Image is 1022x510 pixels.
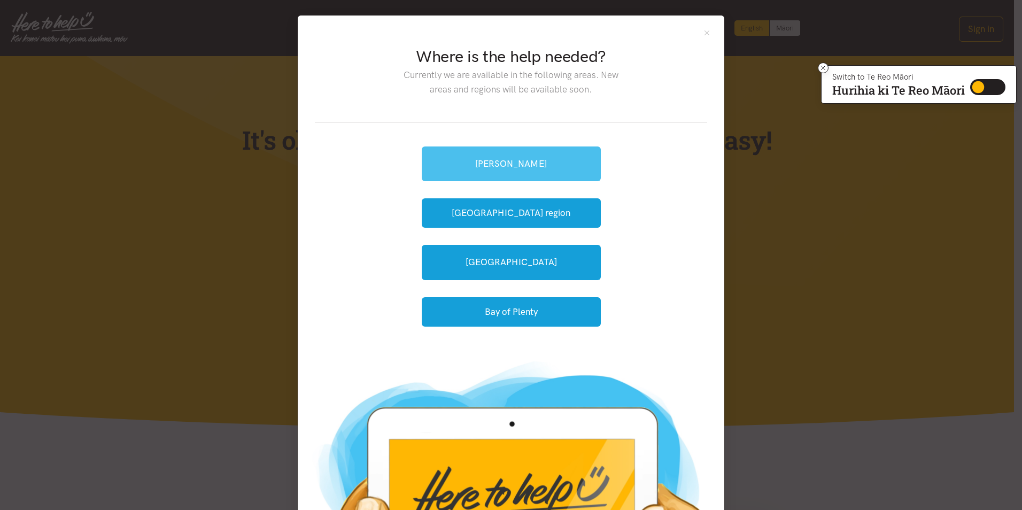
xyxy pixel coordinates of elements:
button: Bay of Plenty [422,297,601,327]
a: [GEOGRAPHIC_DATA] [422,245,601,280]
button: [GEOGRAPHIC_DATA] region [422,198,601,228]
h2: Where is the help needed? [395,45,626,68]
p: Switch to Te Reo Māori [832,74,965,80]
p: Hurihia ki Te Reo Māori [832,86,965,95]
p: Currently we are available in the following areas. New areas and regions will be available soon. [395,68,626,97]
a: [PERSON_NAME] [422,146,601,181]
button: Close [702,28,711,37]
